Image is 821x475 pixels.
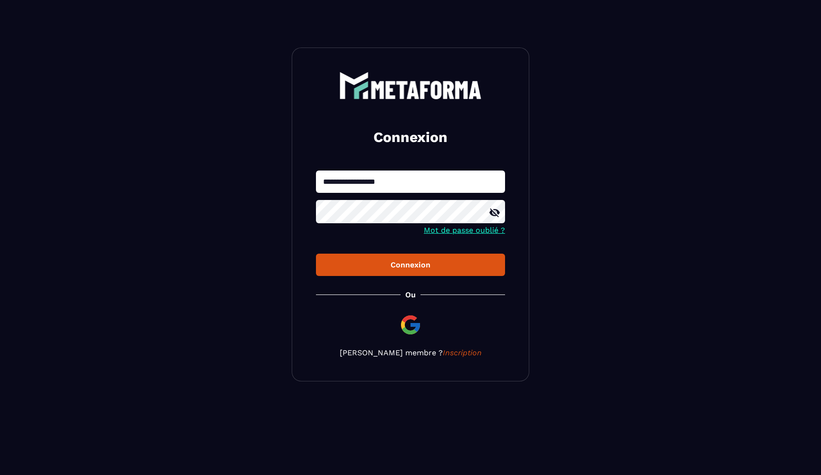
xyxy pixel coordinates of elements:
p: [PERSON_NAME] membre ? [316,348,505,357]
img: logo [339,72,482,99]
a: logo [316,72,505,99]
a: Inscription [443,348,482,357]
div: Connexion [324,260,497,269]
button: Connexion [316,254,505,276]
img: google [399,313,422,336]
p: Ou [405,290,416,299]
h2: Connexion [327,128,494,147]
a: Mot de passe oublié ? [424,226,505,235]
